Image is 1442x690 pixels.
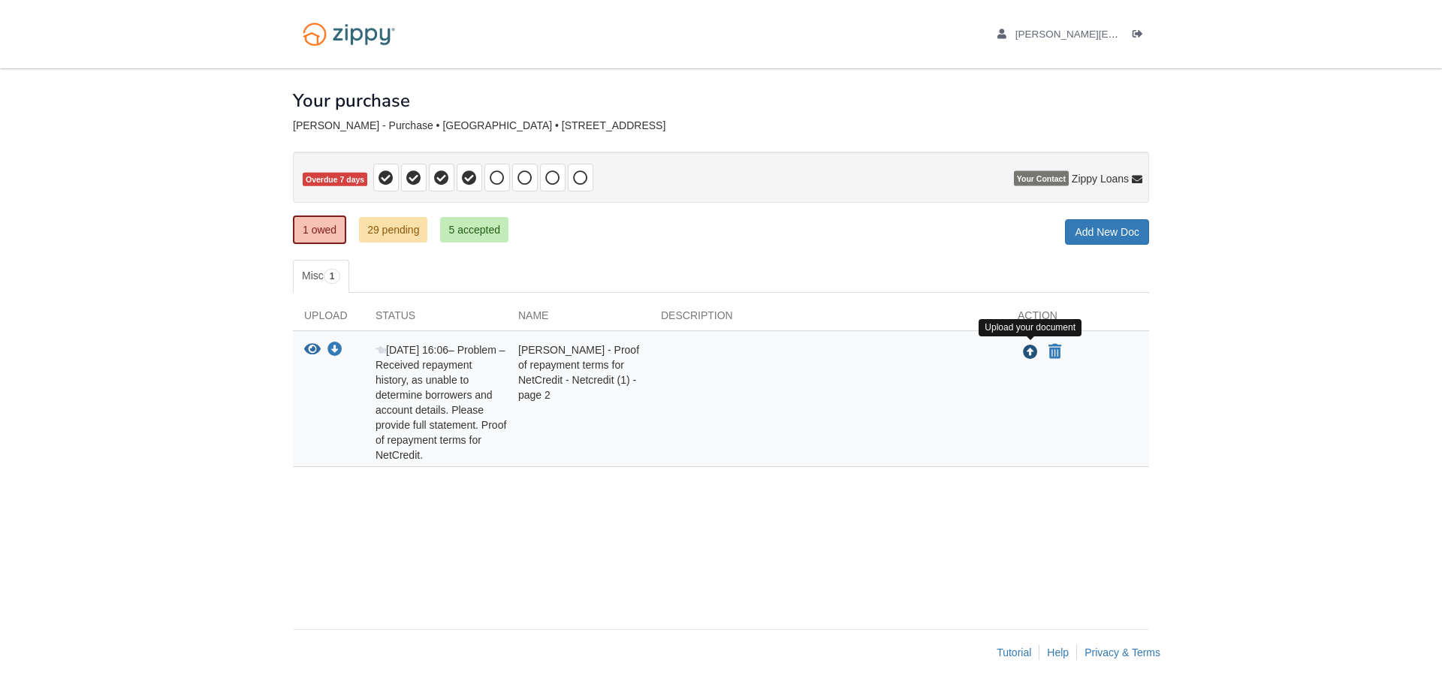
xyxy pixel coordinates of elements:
[324,269,341,284] span: 1
[304,342,321,358] button: View Danielle Spenneberg - Proof of repayment terms for NetCredit - Netcredit (1) - page 2
[293,215,346,244] a: 1 owed
[327,345,342,357] a: Download Danielle Spenneberg - Proof of repayment terms for NetCredit - Netcredit (1) - page 2
[997,29,1271,44] a: edit profile
[364,308,507,330] div: Status
[1014,171,1069,186] span: Your Contact
[440,217,508,243] a: 5 accepted
[1072,171,1129,186] span: Zippy Loans
[997,646,1031,658] a: Tutorial
[1065,219,1149,245] a: Add New Doc
[1015,29,1271,40] span: danielle.seeley01@gmail.com
[1047,646,1069,658] a: Help
[293,15,405,53] img: Logo
[376,344,448,356] span: [DATE] 16:06
[364,342,507,463] div: – Problem – Received repayment history, as unable to determine borrowers and account details. Ple...
[303,173,367,187] span: Overdue 7 days
[1133,29,1149,44] a: Log out
[293,91,410,110] h1: Your purchase
[518,344,639,401] span: [PERSON_NAME] - Proof of repayment terms for NetCredit - Netcredit (1) - page 2
[359,217,427,243] a: 29 pending
[293,308,364,330] div: Upload
[650,308,1006,330] div: Description
[979,319,1081,336] div: Upload your document
[1021,342,1039,362] button: Upload Danielle Spenneberg - Proof of repayment terms for NetCredit - Netcredit (1) - page 2
[1006,308,1149,330] div: Action
[293,119,1149,132] div: [PERSON_NAME] - Purchase • [GEOGRAPHIC_DATA] • [STREET_ADDRESS]
[1047,343,1063,361] button: Declare Danielle Spenneberg - Proof of repayment terms for NetCredit - Netcredit (1) - page 2 not...
[1085,646,1160,658] a: Privacy & Terms
[293,260,349,293] a: Misc
[507,308,650,330] div: Name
